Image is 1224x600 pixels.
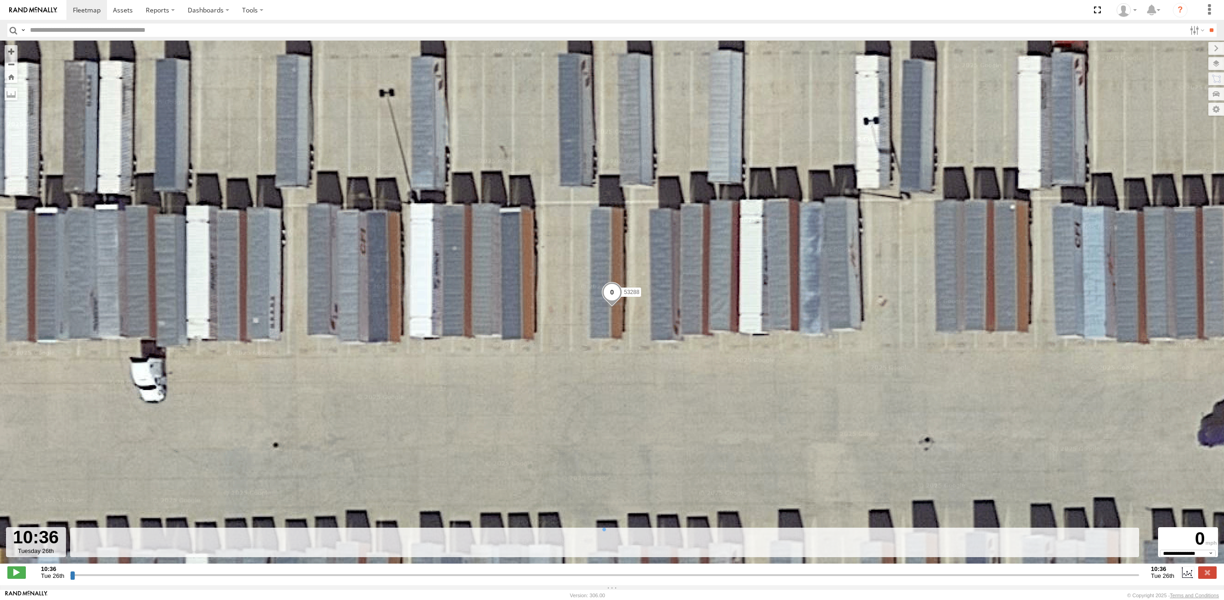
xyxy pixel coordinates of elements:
img: rand-logo.svg [9,7,57,13]
label: Play/Stop [7,566,26,578]
button: Zoom Home [5,71,18,83]
label: Search Query [19,24,27,37]
label: Measure [5,88,18,100]
span: Tue 26th Aug 2025 [1151,572,1175,579]
span: Tue 26th Aug 2025 [41,572,65,579]
a: Visit our Website [5,591,48,600]
button: Zoom in [5,45,18,58]
div: Miky Transport [1113,3,1140,17]
div: © Copyright 2025 - [1127,593,1219,598]
label: Search Filter Options [1186,24,1206,37]
div: 0 [1159,529,1217,550]
strong: 10:36 [1151,565,1175,572]
button: Zoom out [5,58,18,71]
div: Version: 306.00 [570,593,605,598]
label: Close [1198,566,1217,578]
label: Map Settings [1208,103,1224,116]
strong: 10:36 [41,565,65,572]
a: Terms and Conditions [1170,593,1219,598]
i: ? [1173,3,1188,18]
span: 53288 [624,289,639,295]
